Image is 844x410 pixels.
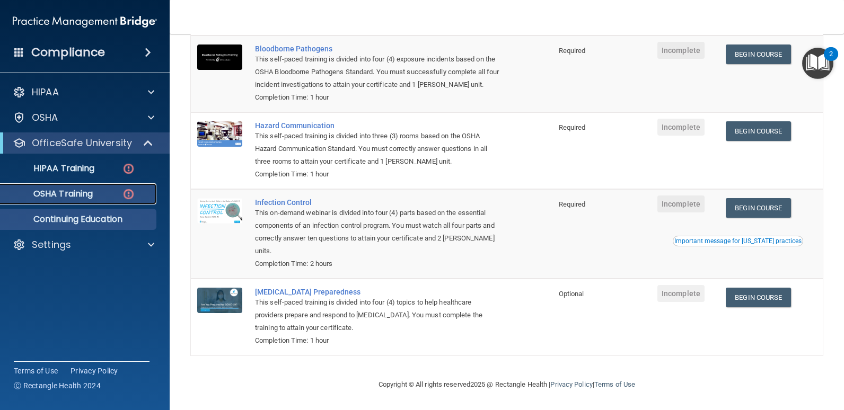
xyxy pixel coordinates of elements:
[559,290,584,298] span: Optional
[255,296,499,334] div: This self-paced training is divided into four (4) topics to help healthcare providers prepare and...
[13,137,154,149] a: OfficeSafe University
[13,86,154,99] a: HIPAA
[313,368,700,402] div: Copyright © All rights reserved 2025 @ Rectangle Health | |
[255,44,499,53] a: Bloodborne Pathogens
[31,45,105,60] h4: Compliance
[657,285,705,302] span: Incomplete
[7,163,94,174] p: HIPAA Training
[32,111,58,124] p: OSHA
[122,162,135,175] img: danger-circle.6113f641.png
[726,198,790,218] a: Begin Course
[14,380,101,391] span: Ⓒ Rectangle Health 2024
[122,188,135,201] img: danger-circle.6113f641.png
[255,168,499,181] div: Completion Time: 1 hour
[255,130,499,168] div: This self-paced training is divided into three (3) rooms based on the OSHA Hazard Communication S...
[255,53,499,91] div: This self-paced training is divided into four (4) exposure incidents based on the OSHA Bloodborne...
[657,42,705,59] span: Incomplete
[255,334,499,347] div: Completion Time: 1 hour
[594,380,635,388] a: Terms of Use
[13,238,154,251] a: Settings
[255,207,499,257] div: This on-demand webinar is divided into four (4) parts based on the essential components of an inf...
[661,335,831,377] iframe: Drift Widget Chat Controller
[7,214,152,225] p: Continuing Education
[32,137,132,149] p: OfficeSafe University
[71,366,118,376] a: Privacy Policy
[726,121,790,141] a: Begin Course
[726,288,790,307] a: Begin Course
[550,380,592,388] a: Privacy Policy
[559,200,586,208] span: Required
[559,123,586,131] span: Required
[674,238,802,244] div: Important message for [US_STATE] practices
[255,288,499,296] a: [MEDICAL_DATA] Preparedness
[7,189,93,199] p: OSHA Training
[657,195,705,212] span: Incomplete
[255,257,499,270] div: Completion Time: 2 hours
[14,366,58,376] a: Terms of Use
[802,48,833,79] button: Open Resource Center, 2 new notifications
[255,91,499,104] div: Completion Time: 1 hour
[829,54,833,68] div: 2
[13,11,157,32] img: PMB logo
[255,121,499,130] a: Hazard Communication
[726,44,790,64] a: Begin Course
[673,236,803,246] button: Read this if you are a dental practitioner in the state of CA
[255,198,499,207] a: Infection Control
[32,238,71,251] p: Settings
[559,47,586,55] span: Required
[13,111,154,124] a: OSHA
[657,119,705,136] span: Incomplete
[32,86,59,99] p: HIPAA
